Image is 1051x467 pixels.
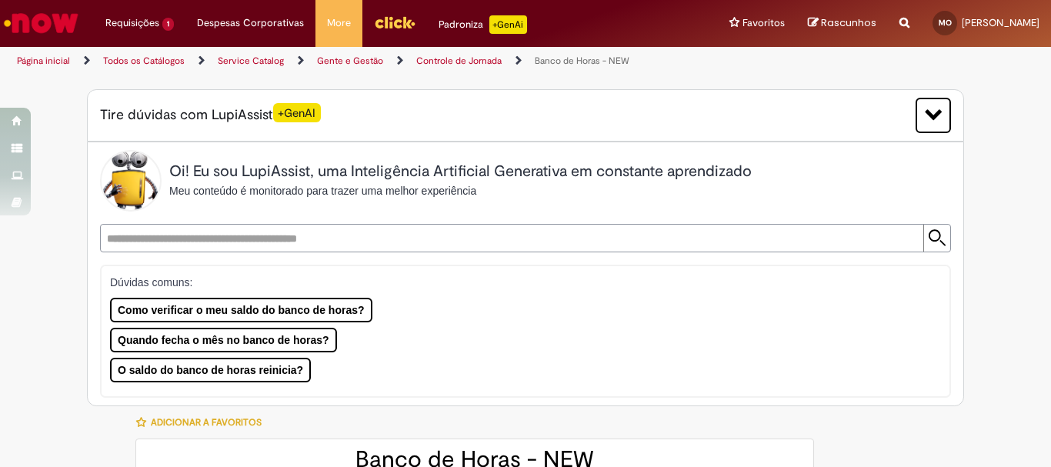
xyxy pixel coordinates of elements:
[808,16,876,31] a: Rascunhos
[135,406,270,439] button: Adicionar a Favoritos
[374,11,415,34] img: click_logo_yellow_360x200.png
[939,18,952,28] span: MO
[169,163,752,180] h2: Oi! Eu sou LupiAssist, uma Inteligência Artificial Generativa em constante aprendizado
[103,55,185,67] a: Todos os Catálogos
[923,225,950,252] input: Submit
[218,55,284,67] a: Service Catalog
[100,105,321,125] span: Tire dúvidas com LupiAssist
[197,15,304,31] span: Despesas Corporativas
[12,47,689,75] ul: Trilhas de página
[162,18,174,31] span: 1
[489,15,527,34] p: +GenAi
[110,275,929,290] p: Dúvidas comuns:
[439,15,527,34] div: Padroniza
[535,55,629,67] a: Banco de Horas - NEW
[317,55,383,67] a: Gente e Gestão
[151,416,262,429] span: Adicionar a Favoritos
[273,103,321,122] span: +GenAI
[110,298,372,322] button: Como verificar o meu saldo do banco de horas?
[100,150,162,212] img: Lupi
[17,55,70,67] a: Página inicial
[105,15,159,31] span: Requisições
[416,55,502,67] a: Controle de Jornada
[110,358,311,382] button: O saldo do banco de horas reinicia?
[169,185,476,197] span: Meu conteúdo é monitorado para trazer uma melhor experiência
[110,328,337,352] button: Quando fecha o mês no banco de horas?
[742,15,785,31] span: Favoritos
[962,16,1039,29] span: [PERSON_NAME]
[327,15,351,31] span: More
[821,15,876,30] span: Rascunhos
[2,8,81,38] img: ServiceNow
